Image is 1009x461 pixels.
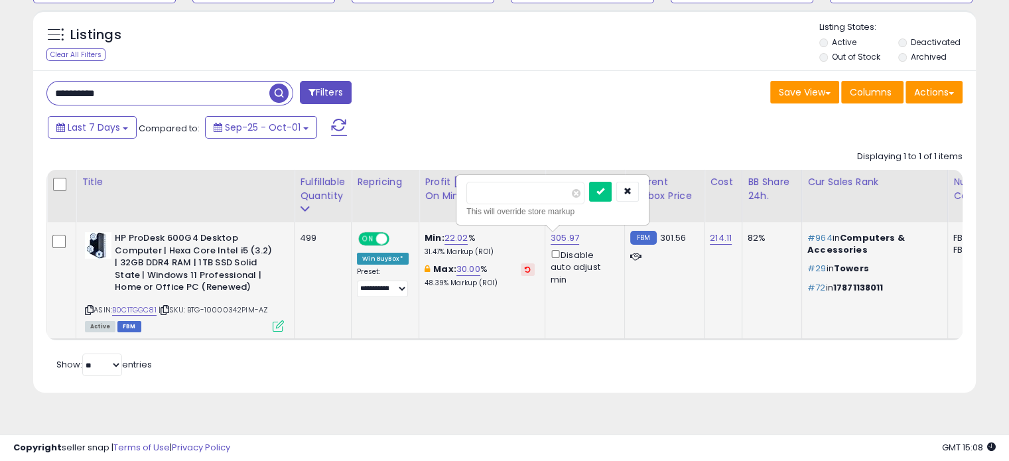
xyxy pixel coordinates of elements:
[906,81,963,103] button: Actions
[139,122,200,135] span: Compared to:
[807,232,937,256] p: in
[433,263,456,275] b: Max:
[807,231,833,244] span: #964
[159,304,268,315] span: | SKU: BTG-10000342PIM-AZ
[832,51,880,62] label: Out of Stock
[68,121,120,134] span: Last 7 Days
[56,358,152,371] span: Show: entries
[466,205,639,218] div: This will override store markup
[770,81,839,103] button: Save View
[630,231,656,245] small: FBM
[833,281,884,294] span: 17871138011
[456,263,480,276] a: 30.00
[425,263,535,288] div: %
[419,170,545,222] th: The percentage added to the cost of goods (COGS) that forms the calculator for Min & Max prices.
[710,175,736,189] div: Cost
[82,175,289,189] div: Title
[953,175,1002,203] div: Num of Comp.
[85,232,111,259] img: 51G9hyFvU7L._SL40_.jpg
[425,279,535,288] p: 48.39% Markup (ROI)
[807,231,905,256] span: Computers & Accessories
[425,232,535,257] div: %
[425,265,430,273] i: This overrides the store level max markup for this listing
[953,232,997,244] div: FBA: 1
[807,263,937,275] p: in
[834,262,869,275] span: Towers
[850,86,892,99] span: Columns
[46,48,105,61] div: Clear All Filters
[748,175,796,203] div: BB Share 24h.
[807,262,826,275] span: #29
[807,281,825,294] span: #72
[357,267,409,297] div: Preset:
[425,231,444,244] b: Min:
[387,233,409,245] span: OFF
[225,121,301,134] span: Sep-25 - Oct-01
[113,441,170,454] a: Terms of Use
[357,253,409,265] div: Win BuyBox *
[117,321,141,332] span: FBM
[360,233,376,245] span: ON
[910,36,960,48] label: Deactivated
[832,36,856,48] label: Active
[85,232,284,330] div: ASIN:
[13,442,230,454] div: seller snap | |
[807,282,937,294] p: in
[112,304,157,316] a: B0C1TGGC81
[300,81,352,104] button: Filters
[300,232,341,244] div: 499
[748,232,791,244] div: 82%
[660,231,687,244] span: 301.56
[425,247,535,257] p: 31.47% Markup (ROI)
[819,21,976,34] p: Listing States:
[551,231,579,245] a: 305.97
[48,116,137,139] button: Last 7 Days
[857,151,963,163] div: Displaying 1 to 1 of 1 items
[525,266,531,273] i: Revert to store-level Max Markup
[425,175,539,203] div: Profit [PERSON_NAME] on Min/Max
[300,175,346,203] div: Fulfillable Quantity
[630,175,699,203] div: Current Buybox Price
[710,231,732,245] a: 214.11
[910,51,946,62] label: Archived
[551,247,614,286] div: Disable auto adjust min
[841,81,904,103] button: Columns
[444,231,468,245] a: 22.02
[115,232,276,297] b: HP ProDesk 600G4 Desktop Computer | Hexa Core Intel i5 (3.2) | 32GB DDR4 RAM | 1TB SSD Solid Stat...
[953,244,997,256] div: FBM: 4
[807,175,942,189] div: Cur Sales Rank
[205,116,317,139] button: Sep-25 - Oct-01
[13,441,62,454] strong: Copyright
[70,26,121,44] h5: Listings
[85,321,115,332] span: All listings currently available for purchase on Amazon
[357,175,413,189] div: Repricing
[172,441,230,454] a: Privacy Policy
[942,441,996,454] span: 2025-10-12 15:08 GMT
